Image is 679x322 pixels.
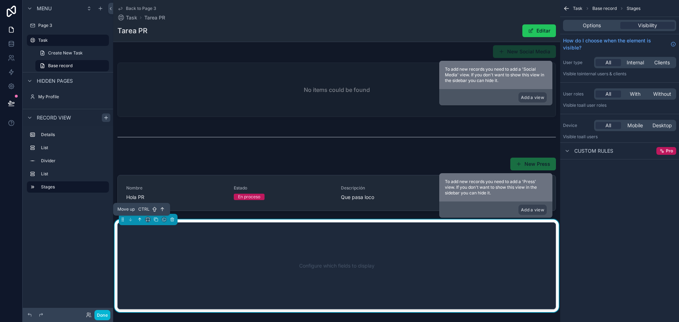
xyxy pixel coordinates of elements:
[563,91,591,97] label: User roles
[126,6,156,11] span: Back to Page 3
[627,6,640,11] span: Stages
[522,24,556,37] button: Editar
[583,22,601,29] span: Options
[563,60,591,65] label: User type
[563,37,676,51] a: How do I choose when the element is visible?
[574,147,613,154] span: Custom rules
[41,132,106,137] label: Details
[35,60,109,71] a: Base record
[563,123,591,128] label: Device
[573,6,582,11] span: Task
[126,14,137,21] span: Task
[129,234,544,298] div: Configure which fields to display
[630,90,640,98] span: With
[518,205,547,215] button: Add a view
[117,26,147,36] h1: Tarea PR
[27,91,109,103] a: My Profile
[37,77,73,84] span: Hidden pages
[445,66,544,83] span: To add new records you need to add a 'Social Media' view. If you don't want to show this view in ...
[27,35,109,46] a: Task
[652,122,672,129] span: Desktop
[117,14,137,21] a: Task
[563,103,676,108] p: Visible to
[27,20,109,31] a: Page 3
[563,71,676,77] p: Visible to
[653,90,671,98] span: Without
[37,114,71,121] span: Record view
[605,122,611,129] span: All
[627,122,643,129] span: Mobile
[627,59,644,66] span: Internal
[94,310,110,320] button: Done
[605,90,611,98] span: All
[445,179,537,195] span: To add new records you need to add a 'Press' view. If you don't want to show this view in the sid...
[37,5,52,12] span: Menu
[563,37,668,51] span: How do I choose when the element is visible?
[666,148,673,154] span: Pro
[48,63,72,69] span: Base record
[41,158,106,164] label: Divider
[117,206,135,212] span: Move up
[38,23,108,28] label: Page 3
[581,134,598,139] span: all users
[563,134,676,140] p: Visible to
[518,92,547,103] button: Add a view
[138,206,150,213] span: Ctrl
[605,59,611,66] span: All
[581,71,626,76] span: Internal users & clients
[48,50,83,56] span: Create New Task
[23,126,113,200] div: scrollable content
[41,171,106,177] label: List
[38,37,105,43] label: Task
[144,14,165,21] a: Tarea PR
[581,103,607,108] span: All user roles
[117,6,156,11] a: Back to Page 3
[638,22,657,29] span: Visibility
[38,94,108,100] label: My Profile
[41,145,106,151] label: List
[35,47,109,59] a: Create New Task
[592,6,617,11] span: Base record
[654,59,670,66] span: Clients
[41,184,103,190] label: Stages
